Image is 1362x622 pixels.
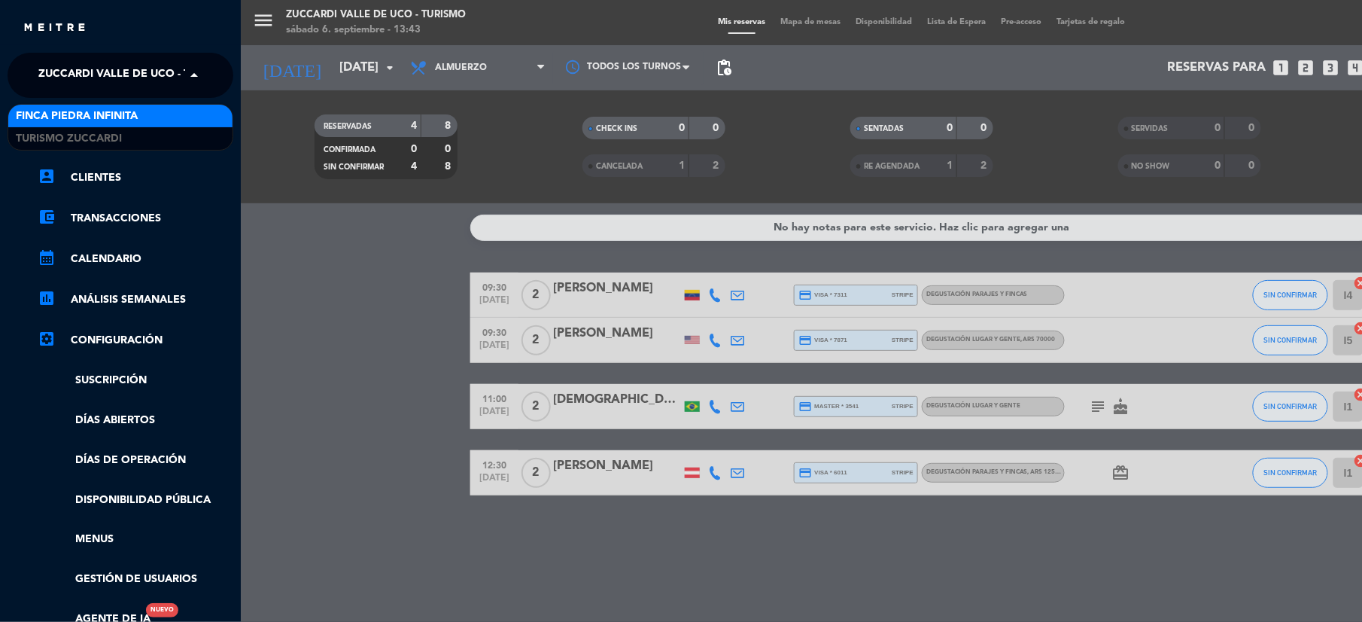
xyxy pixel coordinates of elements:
[38,331,233,349] a: Configuración
[38,167,56,185] i: account_box
[38,250,233,268] a: calendar_monthCalendario
[38,571,233,588] a: Gestión de usuarios
[38,291,233,309] a: assessmentANÁLISIS SEMANALES
[715,59,733,77] span: pending_actions
[38,492,233,509] a: Disponibilidad pública
[16,108,138,125] span: Finca Piedra Infinita
[23,23,87,34] img: MEITRE
[38,372,233,389] a: Suscripción
[38,531,233,548] a: Menus
[38,169,233,187] a: account_boxClientes
[38,289,56,307] i: assessment
[38,208,56,226] i: account_balance_wallet
[38,330,56,348] i: settings_applications
[146,603,178,617] div: Nuevo
[38,59,232,91] span: Zuccardi Valle de Uco - Turismo
[38,412,233,429] a: Días abiertos
[38,209,233,227] a: account_balance_walletTransacciones
[38,452,233,469] a: Días de Operación
[16,130,122,148] span: Turismo Zuccardi
[38,248,56,267] i: calendar_month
